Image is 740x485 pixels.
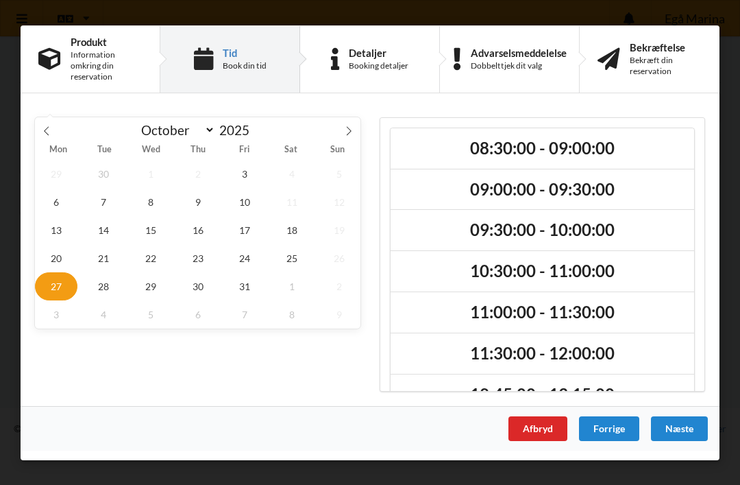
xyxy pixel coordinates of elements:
div: Advarselsmeddelelse [471,47,567,58]
span: Fri [221,145,267,154]
span: October 31, 2025 [224,272,267,300]
span: November 2, 2025 [318,272,360,300]
div: Book din tid [223,60,267,71]
h2: 11:00:00 - 11:30:00 [400,302,684,323]
span: October 16, 2025 [177,215,219,244]
span: October 21, 2025 [82,244,125,272]
span: October 20, 2025 [35,244,77,272]
span: October 11, 2025 [271,187,313,215]
h2: 09:30:00 - 10:00:00 [400,220,684,241]
span: October 15, 2025 [129,215,172,244]
span: October 5, 2025 [318,159,360,187]
span: October 18, 2025 [271,215,313,244]
span: Wed [128,145,175,154]
span: October 22, 2025 [129,244,172,272]
span: October 23, 2025 [177,244,219,272]
div: Næste [651,416,708,440]
span: October 27, 2025 [35,272,77,300]
span: October 6, 2025 [35,187,77,215]
span: Thu [175,145,221,154]
span: October 17, 2025 [224,215,267,244]
span: October 9, 2025 [177,187,219,215]
span: October 24, 2025 [224,244,267,272]
span: October 13, 2025 [35,215,77,244]
span: October 30, 2025 [177,272,219,300]
span: October 19, 2025 [318,215,360,244]
span: October 25, 2025 [271,244,313,272]
span: September 30, 2025 [82,159,125,187]
span: November 3, 2025 [35,300,77,328]
span: November 7, 2025 [224,300,267,328]
span: November 6, 2025 [177,300,219,328]
span: Tue [82,145,128,154]
span: November 4, 2025 [82,300,125,328]
div: Information omkring din reservation [71,49,142,82]
span: November 1, 2025 [271,272,313,300]
div: Detaljer [349,47,408,58]
span: October 3, 2025 [224,159,267,187]
div: Afbryd [508,416,567,440]
div: Forrige [579,416,639,440]
div: Booking detaljer [349,60,408,71]
span: Sat [267,145,314,154]
h2: 12:45:00 - 13:15:00 [400,384,684,405]
span: October 8, 2025 [129,187,172,215]
span: October 28, 2025 [82,272,125,300]
span: November 9, 2025 [318,300,360,328]
input: Year [215,122,260,138]
span: October 4, 2025 [271,159,313,187]
div: Tid [223,47,267,58]
span: October 7, 2025 [82,187,125,215]
span: October 29, 2025 [129,272,172,300]
span: October 14, 2025 [82,215,125,244]
h2: 09:00:00 - 09:30:00 [400,178,684,200]
span: October 1, 2025 [129,159,172,187]
span: October 2, 2025 [177,159,219,187]
h2: 08:30:00 - 09:00:00 [400,137,684,158]
h2: 11:30:00 - 12:00:00 [400,343,684,364]
span: November 5, 2025 [129,300,172,328]
select: Month [135,121,216,139]
span: October 10, 2025 [224,187,267,215]
h2: 10:30:00 - 11:00:00 [400,261,684,282]
div: Bekræft din reservation [630,55,702,77]
span: Mon [35,145,82,154]
span: October 12, 2025 [318,187,360,215]
span: Sun [314,145,360,154]
div: Dobbelttjek dit valg [471,60,567,71]
span: October 26, 2025 [318,244,360,272]
div: Produkt [71,36,142,47]
span: November 8, 2025 [271,300,313,328]
span: September 29, 2025 [35,159,77,187]
div: Bekræftelse [630,41,702,52]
